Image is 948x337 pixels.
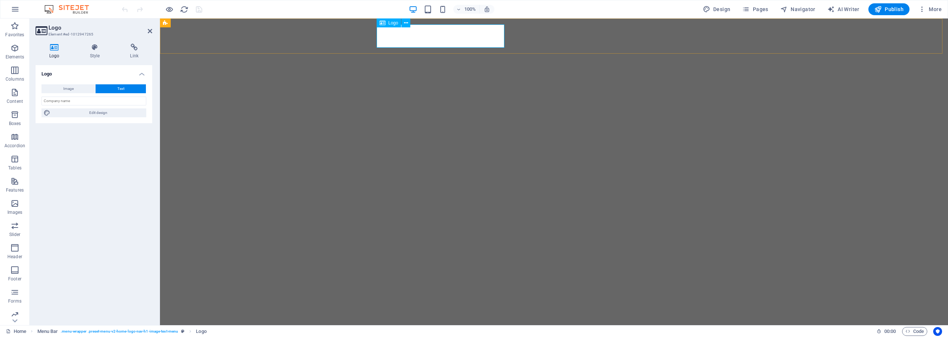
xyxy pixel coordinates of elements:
button: Text [96,84,146,93]
nav: breadcrumb [37,327,207,336]
h6: Session time [877,327,896,336]
span: Pages [742,6,768,13]
p: Slider [9,232,21,237]
i: This element is a customizable preset [181,329,184,333]
span: More [918,6,942,13]
button: Code [902,327,927,336]
p: Images [7,209,23,215]
span: 00 00 [884,327,896,336]
span: AI Writer [827,6,859,13]
span: Code [905,327,924,336]
h4: Logo [36,65,152,78]
p: Footer [8,276,21,282]
h6: 100% [464,5,476,14]
span: Image [63,84,74,93]
button: Usercentrics [933,327,942,336]
button: Click here to leave preview mode and continue editing [165,5,174,14]
span: Navigator [780,6,815,13]
span: Publish [874,6,904,13]
h4: Style [76,44,117,59]
h2: Logo [49,24,152,31]
p: Forms [8,298,21,304]
span: Click to select. Double-click to edit [196,327,206,336]
input: Company name [41,97,146,105]
a: Click to cancel selection. Double-click to open Pages [6,327,26,336]
span: Logo [388,21,398,25]
p: Columns [6,76,24,82]
div: Design (Ctrl+Alt+Y) [700,3,734,15]
i: Reload page [180,5,188,14]
p: Tables [8,165,21,171]
p: Content [7,98,23,104]
button: Edit design [41,108,146,117]
button: More [915,3,945,15]
p: Features [6,187,24,193]
p: Accordion [4,143,25,149]
button: 100% [453,5,480,14]
button: Publish [868,3,909,15]
p: Boxes [9,121,21,127]
span: Edit design [53,108,144,117]
p: Header [7,254,22,260]
p: Favorites [5,32,24,38]
span: . menu-wrapper .preset-menu-v2-home-logo-nav-h1-image-text-menu [61,327,178,336]
span: Design [703,6,731,13]
i: On resize automatically adjust zoom level to fit chosen device. [484,6,490,13]
button: Navigator [777,3,818,15]
span: : [889,328,891,334]
button: AI Writer [824,3,862,15]
h4: Link [116,44,152,59]
span: Click to select. Double-click to edit [37,327,58,336]
h4: Logo [36,44,76,59]
button: Image [41,84,95,93]
img: Editor Logo [43,5,98,14]
button: reload [180,5,188,14]
h3: Element #ed-1012947265 [49,31,137,38]
p: Elements [6,54,24,60]
button: Pages [739,3,771,15]
span: Text [117,84,124,93]
button: Design [700,3,734,15]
